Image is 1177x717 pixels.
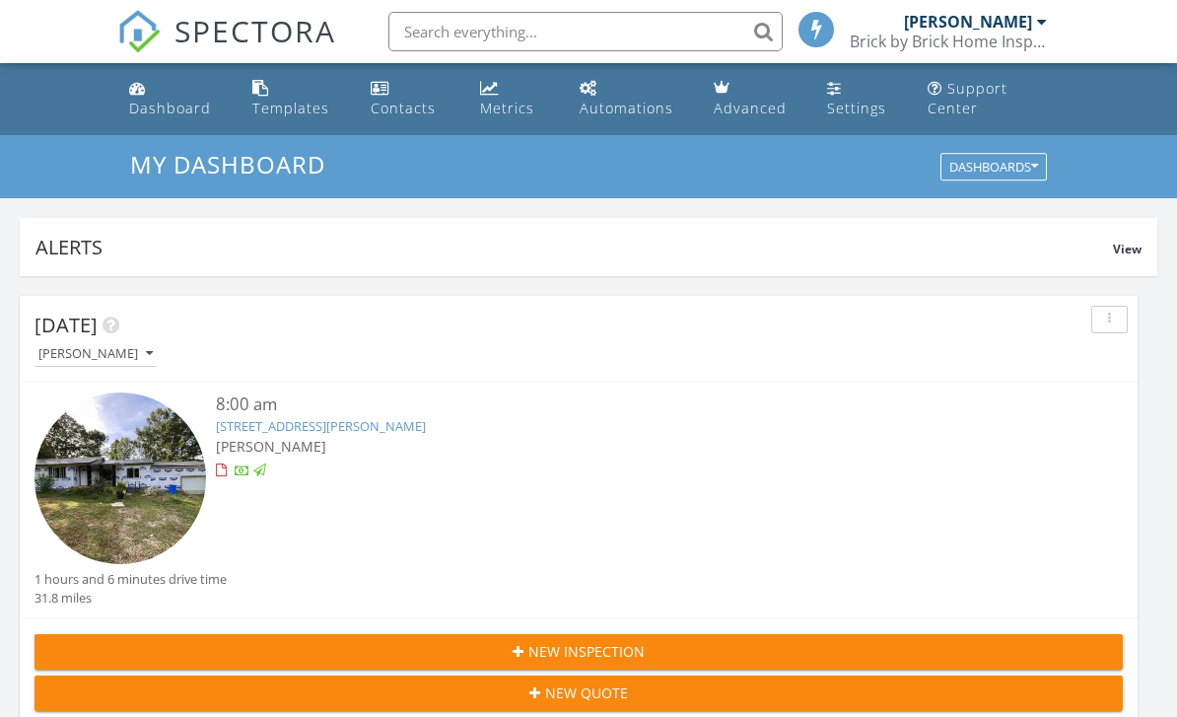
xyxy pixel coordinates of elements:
span: [DATE] [35,312,98,338]
div: Settings [827,99,886,117]
span: View [1113,241,1142,257]
button: [PERSON_NAME] [35,341,157,368]
a: Contacts [363,71,456,127]
div: Automations [580,99,673,117]
div: Support Center [928,79,1007,117]
span: New Inspection [528,641,645,662]
a: Automations (Basic) [572,71,690,127]
div: [PERSON_NAME] [904,12,1032,32]
button: Dashboards [940,154,1047,181]
span: SPECTORA [174,10,336,51]
div: 8:00 am [216,393,1032,417]
a: Settings [819,71,904,127]
a: Advanced [706,71,803,127]
div: [PERSON_NAME] [38,347,153,361]
img: The Best Home Inspection Software - Spectora [117,10,161,53]
div: Brick by Brick Home Inspections, LLC [850,32,1047,51]
a: [STREET_ADDRESS][PERSON_NAME] [216,417,426,435]
input: Search everything... [388,12,783,51]
span: New Quote [545,682,628,703]
a: 8:00 am [STREET_ADDRESS][PERSON_NAME] [PERSON_NAME] 1 hours and 6 minutes drive time 31.8 miles [35,393,1123,608]
a: Metrics [472,71,556,127]
div: 1 hours and 6 minutes drive time [35,570,227,589]
div: Advanced [714,99,787,117]
div: Templates [252,99,329,117]
a: Templates [244,71,347,127]
span: [PERSON_NAME] [216,437,326,456]
div: Contacts [371,99,436,117]
div: Dashboard [129,99,211,117]
button: New Quote [35,676,1123,711]
div: Alerts [35,234,1113,260]
div: Metrics [480,99,534,117]
div: 31.8 miles [35,589,227,608]
button: New Inspection [35,634,1123,670]
a: Dashboard [121,71,228,127]
a: SPECTORA [117,27,336,68]
img: image_processing2025082782iznpoc.jpeg [35,393,206,564]
a: Support Center [920,71,1055,127]
span: My Dashboard [130,148,325,180]
div: Dashboards [949,161,1038,175]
